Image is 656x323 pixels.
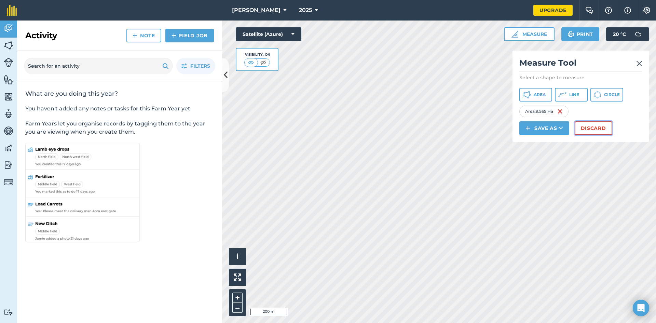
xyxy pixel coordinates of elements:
img: svg+xml;base64,PD94bWwgdmVyc2lvbj0iMS4wIiBlbmNvZGluZz0idXRmLTgiPz4KPCEtLSBHZW5lcmF0b3I6IEFkb2JlIE... [4,126,13,136]
img: svg+xml;base64,PHN2ZyB4bWxucz0iaHR0cDovL3d3dy53My5vcmcvMjAwMC9zdmciIHdpZHRoPSI1MCIgaGVpZ2h0PSI0MC... [259,59,268,66]
span: Circle [604,92,620,97]
img: A question mark icon [604,7,613,14]
div: Visibility: On [244,52,270,57]
span: 2025 [299,6,312,14]
button: Line [555,88,588,102]
img: svg+xml;base64,PD94bWwgdmVyc2lvbj0iMS4wIiBlbmNvZGluZz0idXRmLTgiPz4KPCEtLSBHZW5lcmF0b3I6IEFkb2JlIE... [4,160,13,170]
a: Note [126,29,161,42]
img: Four arrows, one pointing top left, one top right, one bottom right and the last bottom left [234,273,241,281]
img: svg+xml;base64,PHN2ZyB4bWxucz0iaHR0cDovL3d3dy53My5vcmcvMjAwMC9zdmciIHdpZHRoPSIxNyIgaGVpZ2h0PSIxNy... [624,6,631,14]
h2: Activity [25,30,57,41]
img: Two speech bubbles overlapping with the left bubble in the forefront [585,7,593,14]
img: Ruler icon [511,31,518,38]
img: svg+xml;base64,PD94bWwgdmVyc2lvbj0iMS4wIiBlbmNvZGluZz0idXRmLTgiPz4KPCEtLSBHZW5lcmF0b3I6IEFkb2JlIE... [4,143,13,153]
img: svg+xml;base64,PHN2ZyB4bWxucz0iaHR0cDovL3d3dy53My5vcmcvMjAwMC9zdmciIHdpZHRoPSIxNiIgaGVpZ2h0PSIyNC... [557,107,563,116]
h2: Measure Tool [519,57,642,71]
button: – [232,303,243,313]
span: Filters [190,62,210,70]
img: svg+xml;base64,PHN2ZyB4bWxucz0iaHR0cDovL3d3dy53My5vcmcvMjAwMC9zdmciIHdpZHRoPSIxNCIgaGVpZ2h0PSIyNC... [172,31,176,40]
p: Farm Years let you organise records by tagging them to the year you are viewing when you create t... [25,120,214,136]
button: Print [561,27,600,41]
button: Circle [590,88,623,102]
button: 20 °C [606,27,649,41]
img: svg+xml;base64,PHN2ZyB4bWxucz0iaHR0cDovL3d3dy53My5vcmcvMjAwMC9zdmciIHdpZHRoPSIyMiIgaGVpZ2h0PSIzMC... [636,59,642,68]
button: Measure [504,27,555,41]
button: Satellite (Azure) [236,27,301,41]
span: 20 ° C [613,27,626,41]
img: svg+xml;base64,PD94bWwgdmVyc2lvbj0iMS4wIiBlbmNvZGluZz0idXRmLTgiPz4KPCEtLSBHZW5lcmF0b3I6IEFkb2JlIE... [631,27,645,41]
img: A cog icon [643,7,651,14]
img: svg+xml;base64,PHN2ZyB4bWxucz0iaHR0cDovL3d3dy53My5vcmcvMjAwMC9zdmciIHdpZHRoPSI1NiIgaGVpZ2h0PSI2MC... [4,40,13,51]
img: svg+xml;base64,PHN2ZyB4bWxucz0iaHR0cDovL3d3dy53My5vcmcvMjAwMC9zdmciIHdpZHRoPSI1MCIgaGVpZ2h0PSI0MC... [247,59,255,66]
button: Save as [519,121,569,135]
img: svg+xml;base64,PD94bWwgdmVyc2lvbj0iMS4wIiBlbmNvZGluZz0idXRmLTgiPz4KPCEtLSBHZW5lcmF0b3I6IEFkb2JlIE... [4,309,13,315]
span: [PERSON_NAME] [232,6,281,14]
img: svg+xml;base64,PD94bWwgdmVyc2lvbj0iMS4wIiBlbmNvZGluZz0idXRmLTgiPz4KPCEtLSBHZW5lcmF0b3I6IEFkb2JlIE... [4,58,13,67]
img: svg+xml;base64,PD94bWwgdmVyc2lvbj0iMS4wIiBlbmNvZGluZz0idXRmLTgiPz4KPCEtLSBHZW5lcmF0b3I6IEFkb2JlIE... [4,177,13,187]
div: Area : 9.565 Ha [519,106,569,117]
h2: What are you doing this year? [25,90,214,98]
span: Line [569,92,579,97]
p: You haven't added any notes or tasks for this Farm Year yet. [25,105,214,113]
div: Open Intercom Messenger [633,300,649,316]
a: Field Job [165,29,214,42]
img: svg+xml;base64,PHN2ZyB4bWxucz0iaHR0cDovL3d3dy53My5vcmcvMjAwMC9zdmciIHdpZHRoPSI1NiIgaGVpZ2h0PSI2MC... [4,92,13,102]
p: Select a shape to measure [519,74,642,81]
button: + [232,293,243,303]
img: svg+xml;base64,PHN2ZyB4bWxucz0iaHR0cDovL3d3dy53My5vcmcvMjAwMC9zdmciIHdpZHRoPSIxOSIgaGVpZ2h0PSIyNC... [162,62,169,70]
img: svg+xml;base64,PD94bWwgdmVyc2lvbj0iMS4wIiBlbmNvZGluZz0idXRmLTgiPz4KPCEtLSBHZW5lcmF0b3I6IEFkb2JlIE... [4,23,13,33]
img: fieldmargin Logo [7,5,17,16]
img: svg+xml;base64,PHN2ZyB4bWxucz0iaHR0cDovL3d3dy53My5vcmcvMjAwMC9zdmciIHdpZHRoPSIxOSIgaGVpZ2h0PSIyNC... [568,30,574,38]
a: Upgrade [533,5,573,16]
button: Area [519,88,552,102]
img: svg+xml;base64,PHN2ZyB4bWxucz0iaHR0cDovL3d3dy53My5vcmcvMjAwMC9zdmciIHdpZHRoPSIxNCIgaGVpZ2h0PSIyNC... [525,124,530,132]
img: svg+xml;base64,PHN2ZyB4bWxucz0iaHR0cDovL3d3dy53My5vcmcvMjAwMC9zdmciIHdpZHRoPSI1NiIgaGVpZ2h0PSI2MC... [4,75,13,85]
input: Search for an activity [24,58,173,74]
button: Filters [176,58,215,74]
img: svg+xml;base64,PD94bWwgdmVyc2lvbj0iMS4wIiBlbmNvZGluZz0idXRmLTgiPz4KPCEtLSBHZW5lcmF0b3I6IEFkb2JlIE... [4,109,13,119]
img: svg+xml;base64,PHN2ZyB4bWxucz0iaHR0cDovL3d3dy53My5vcmcvMjAwMC9zdmciIHdpZHRoPSIxNCIgaGVpZ2h0PSIyNC... [133,31,137,40]
span: i [236,252,238,261]
button: i [229,248,246,265]
button: Discard [575,121,612,135]
span: Area [534,92,546,97]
